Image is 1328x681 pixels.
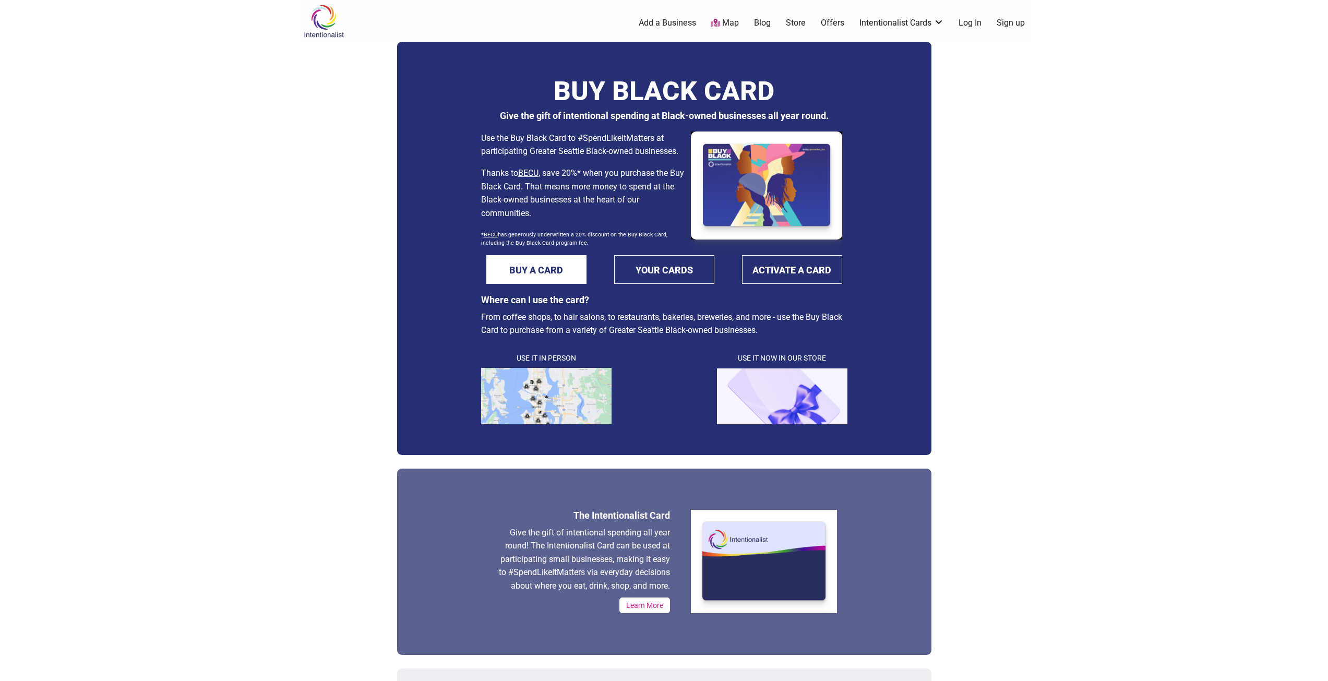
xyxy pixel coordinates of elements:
a: Learn More [619,598,670,613]
a: Offers [821,17,844,29]
h4: Use It in Person [481,353,612,364]
a: BUY A CARD [486,255,587,284]
a: Add a Business [639,17,696,29]
a: BECU [518,168,539,178]
a: Intentionalist Cards [859,17,944,29]
a: Sign up [997,17,1025,29]
a: BECU [484,231,498,238]
h3: The Intentionalist Card [492,510,670,521]
h4: Use It Now in Our Store [717,353,847,364]
h3: Give the gift of intentional spending at Black-owned businesses all year round. [481,110,847,121]
a: YOUR CARDS [614,255,714,284]
img: Buy Black Card [691,132,842,239]
a: Map [711,17,739,29]
h3: Where can I use the card? [481,294,847,305]
a: Blog [754,17,771,29]
img: cardpurple1.png [717,368,847,424]
a: Log In [959,17,982,29]
p: Give the gift of intentional spending all year round! The Intentionalist Card can be used at part... [492,526,670,593]
a: ACTIVATE A CARD [742,255,842,284]
sub: * has generously underwritten a 20% discount on the Buy Black Card, including the Buy Black Card ... [481,231,667,246]
img: map.png [481,368,612,424]
img: Intentionalist_white.png [691,510,837,613]
img: Intentionalist [299,4,349,38]
p: Thanks to , save 20%* when you purchase the Buy Black Card. That means more money to spend at the... [481,166,686,220]
p: From coffee shops, to hair salons, to restaurants, bakeries, breweries, and more - use the Buy Bl... [481,310,847,337]
a: Store [786,17,806,29]
h1: BUY BLACK CARD [481,73,847,105]
p: Use the Buy Black Card to #SpendLikeItMatters at participating Greater Seattle Black-owned busine... [481,132,686,158]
